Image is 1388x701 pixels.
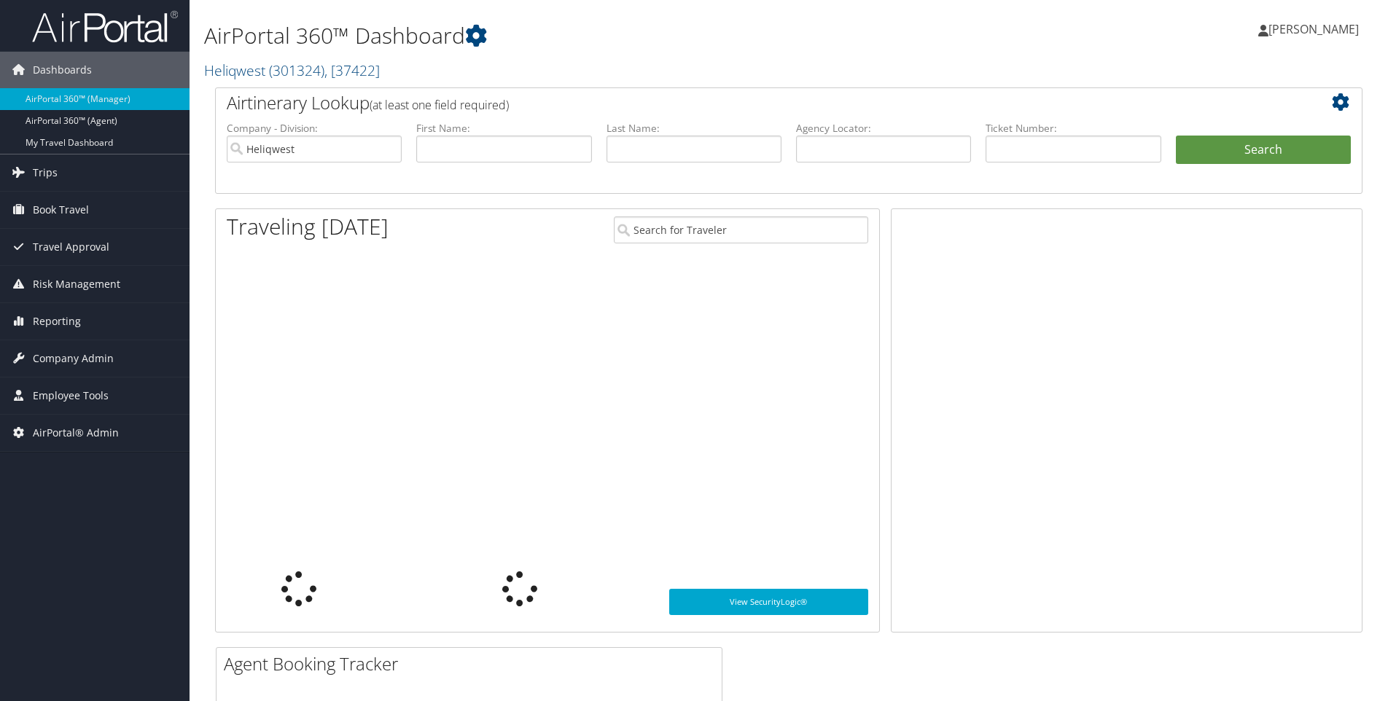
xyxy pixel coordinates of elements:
[227,90,1255,115] h2: Airtinerary Lookup
[33,303,81,340] span: Reporting
[33,154,58,191] span: Trips
[986,121,1161,136] label: Ticket Number:
[370,97,509,113] span: (at least one field required)
[269,60,324,80] span: ( 301324 )
[416,121,591,136] label: First Name:
[33,229,109,265] span: Travel Approval
[607,121,781,136] label: Last Name:
[227,121,402,136] label: Company - Division:
[614,216,868,243] input: Search for Traveler
[1258,7,1373,51] a: [PERSON_NAME]
[227,211,389,242] h1: Traveling [DATE]
[33,192,89,228] span: Book Travel
[204,60,380,80] a: Heliqwest
[669,589,868,615] a: View SecurityLogic®
[32,9,178,44] img: airportal-logo.png
[33,340,114,377] span: Company Admin
[324,60,380,80] span: , [ 37422 ]
[33,377,109,414] span: Employee Tools
[33,52,92,88] span: Dashboards
[33,415,119,451] span: AirPortal® Admin
[1176,136,1351,165] button: Search
[1268,21,1359,37] span: [PERSON_NAME]
[204,20,983,51] h1: AirPortal 360™ Dashboard
[796,121,971,136] label: Agency Locator:
[224,651,722,676] h2: Agent Booking Tracker
[33,266,120,302] span: Risk Management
